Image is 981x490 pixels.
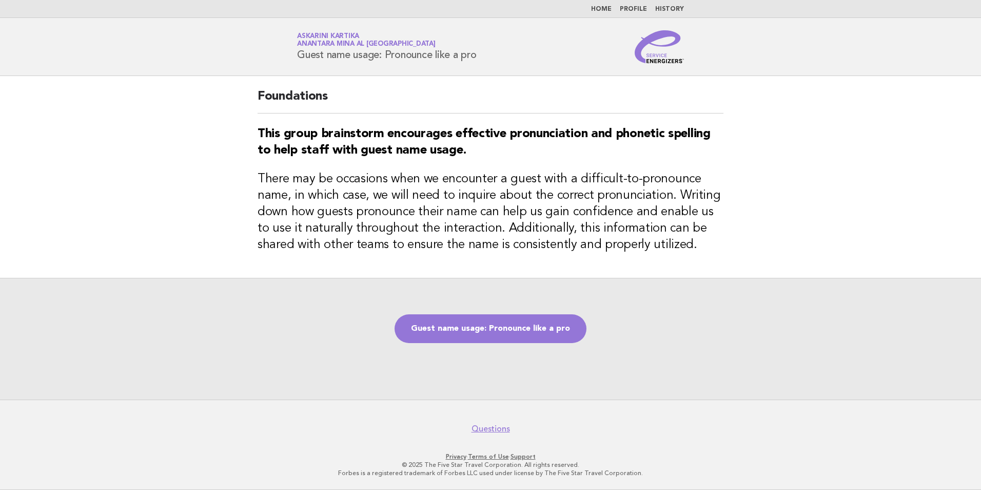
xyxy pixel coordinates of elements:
[511,453,536,460] a: Support
[176,461,805,469] p: © 2025 The Five Star Travel Corporation. All rights reserved.
[655,6,684,12] a: History
[591,6,612,12] a: Home
[395,314,586,343] a: Guest name usage: Pronounce like a pro
[297,41,436,48] span: Anantara Mina al [GEOGRAPHIC_DATA]
[176,453,805,461] p: · ·
[258,128,711,157] strong: This group brainstorm encourages effective pronunciation and phonetic spelling to help staff with...
[258,171,723,253] h3: There may be occasions when we encounter a guest with a difficult-to-pronounce name, in which cas...
[258,88,723,114] h2: Foundations
[446,453,466,460] a: Privacy
[176,469,805,477] p: Forbes is a registered trademark of Forbes LLC used under license by The Five Star Travel Corpora...
[297,33,436,47] a: Askarini KartikaAnantara Mina al [GEOGRAPHIC_DATA]
[297,33,477,60] h1: Guest name usage: Pronounce like a pro
[472,424,510,434] a: Questions
[635,30,684,63] img: Service Energizers
[468,453,509,460] a: Terms of Use
[620,6,647,12] a: Profile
